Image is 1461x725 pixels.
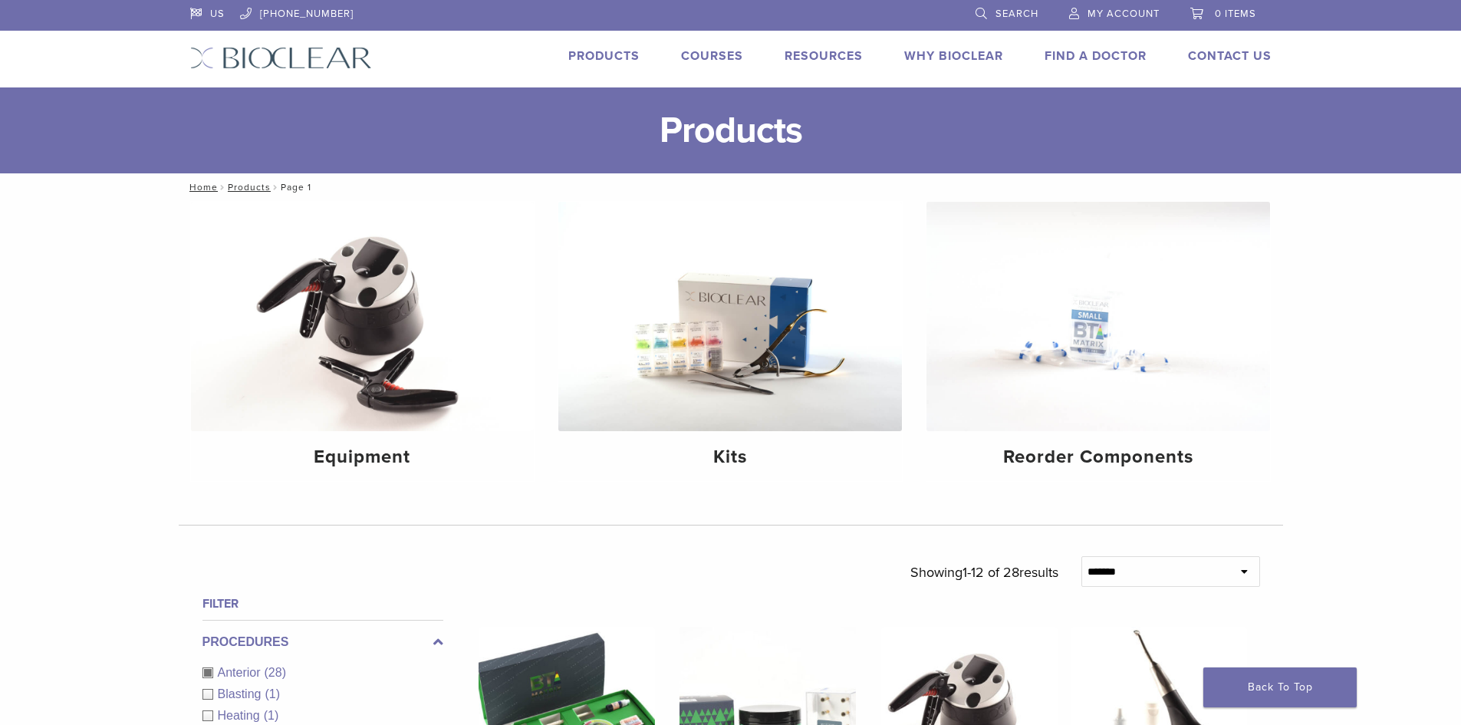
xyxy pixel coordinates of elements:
[910,556,1058,588] p: Showing results
[962,564,1019,581] span: 1-12 of 28
[218,709,264,722] span: Heating
[190,47,372,69] img: Bioclear
[995,8,1038,20] span: Search
[191,202,535,481] a: Equipment
[558,202,902,481] a: Kits
[1203,667,1357,707] a: Back To Top
[1045,48,1147,64] a: Find A Doctor
[926,202,1270,431] img: Reorder Components
[191,202,535,431] img: Equipment
[265,666,286,679] span: (28)
[1188,48,1272,64] a: Contact Us
[558,202,902,431] img: Kits
[185,182,218,193] a: Home
[939,443,1258,471] h4: Reorder Components
[1088,8,1160,20] span: My Account
[271,183,281,191] span: /
[218,687,265,700] span: Blasting
[926,202,1270,481] a: Reorder Components
[568,48,640,64] a: Products
[265,687,280,700] span: (1)
[218,183,228,191] span: /
[202,633,443,651] label: Procedures
[681,48,743,64] a: Courses
[203,443,522,471] h4: Equipment
[1215,8,1256,20] span: 0 items
[179,173,1283,201] nav: Page 1
[571,443,890,471] h4: Kits
[904,48,1003,64] a: Why Bioclear
[218,666,265,679] span: Anterior
[785,48,863,64] a: Resources
[228,182,271,193] a: Products
[202,595,443,613] h4: Filter
[264,709,279,722] span: (1)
